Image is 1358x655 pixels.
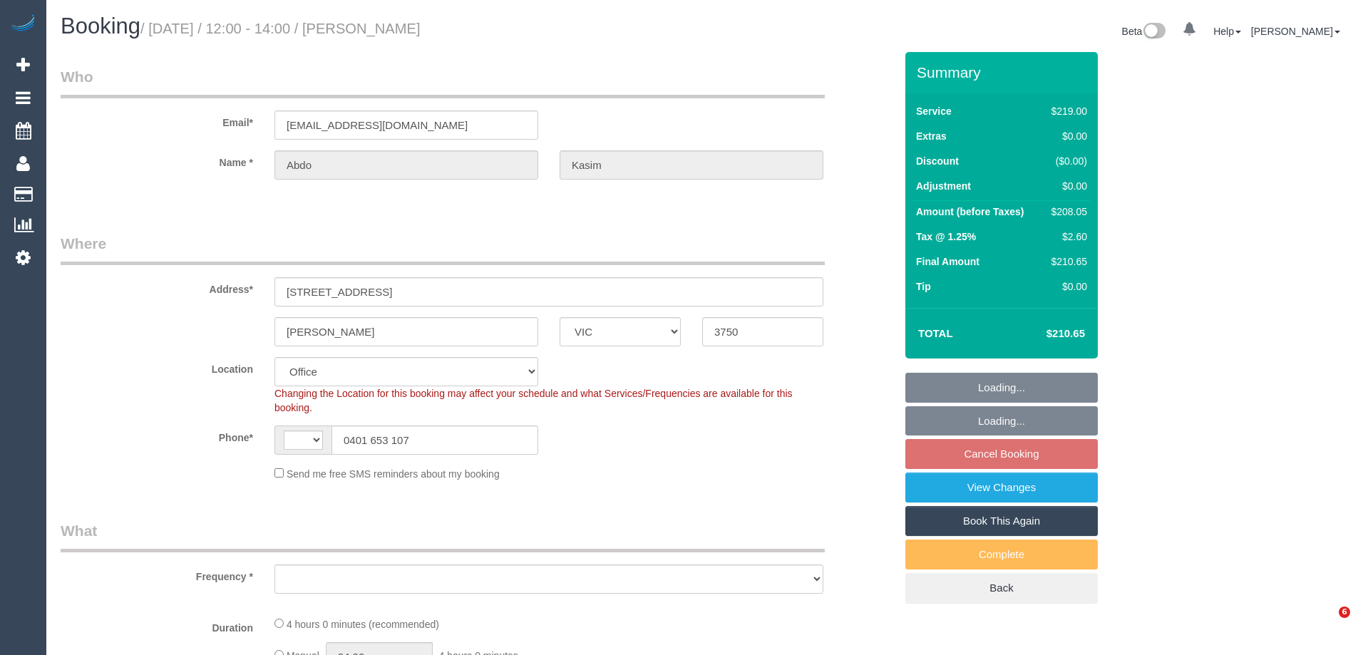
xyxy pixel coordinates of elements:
span: Booking [61,14,140,38]
h3: Summary [917,64,1091,81]
img: New interface [1142,23,1166,41]
div: ($0.00) [1046,154,1087,168]
input: Suburb* [274,317,538,346]
span: 4 hours 0 minutes (recommended) [287,619,439,630]
input: First Name* [274,150,538,180]
a: Book This Again [905,506,1098,536]
a: Beta [1122,26,1166,37]
label: Email* [50,110,264,130]
div: $219.00 [1046,104,1087,118]
legend: Where [61,233,825,265]
iframe: Intercom live chat [1310,607,1344,641]
legend: Who [61,66,825,98]
div: $210.65 [1046,254,1087,269]
label: Duration [50,616,264,635]
input: Phone* [331,426,538,455]
label: Tip [916,279,931,294]
label: Adjustment [916,179,971,193]
label: Amount (before Taxes) [916,205,1024,219]
a: View Changes [905,473,1098,502]
input: Post Code* [702,317,823,346]
label: Frequency * [50,564,264,584]
strong: Total [918,327,953,339]
small: / [DATE] / 12:00 - 14:00 / [PERSON_NAME] [140,21,421,36]
div: $0.00 [1046,179,1087,193]
div: $0.00 [1046,279,1087,294]
label: Location [50,357,264,376]
label: Phone* [50,426,264,445]
span: Changing the Location for this booking may affect your schedule and what Services/Frequencies are... [274,388,793,413]
label: Final Amount [916,254,979,269]
a: [PERSON_NAME] [1251,26,1340,37]
input: Email* [274,110,538,140]
h4: $210.65 [1004,328,1085,340]
label: Discount [916,154,959,168]
span: 6 [1339,607,1350,618]
label: Service [916,104,952,118]
label: Extras [916,129,947,143]
div: $0.00 [1046,129,1087,143]
legend: What [61,520,825,552]
label: Tax @ 1.25% [916,229,976,244]
label: Address* [50,277,264,296]
div: $208.05 [1046,205,1087,219]
label: Name * [50,150,264,170]
a: Help [1213,26,1241,37]
img: Automaid Logo [9,14,37,34]
a: Back [905,573,1098,603]
div: $2.60 [1046,229,1087,244]
input: Last Name* [560,150,823,180]
span: Send me free SMS reminders about my booking [287,468,500,480]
